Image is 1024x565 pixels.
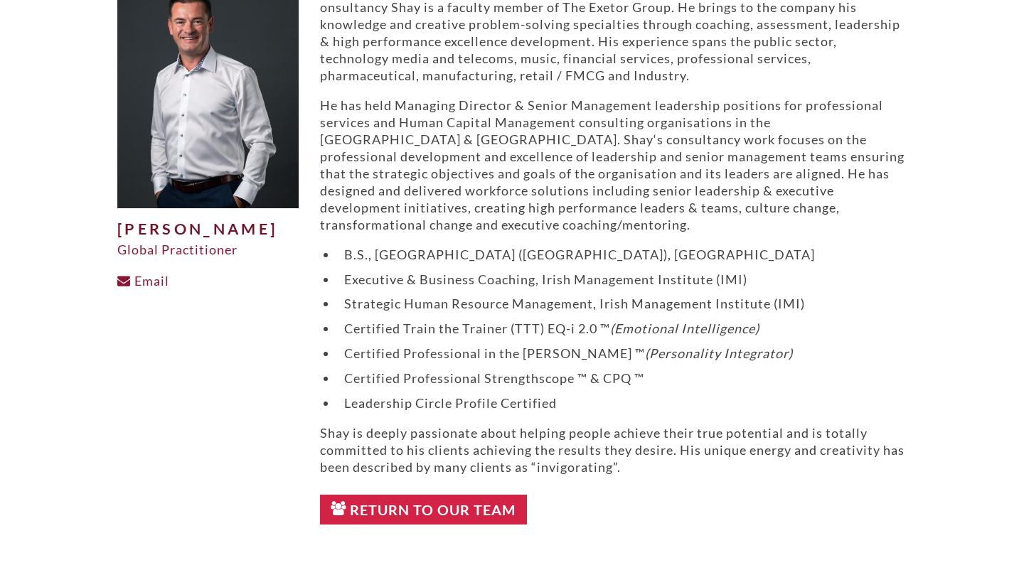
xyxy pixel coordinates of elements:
[117,273,169,289] a: Email
[117,241,299,258] div: Global Practitioner
[337,394,907,411] li: Leadership Circle Profile Certified
[610,321,759,336] em: (Emotional Intelligence)
[320,97,907,233] p: He has held Managing Director & Senior Management leadership positions for professional services ...
[337,295,907,312] li: Strategic Human Resource Management, Irish Management Institute (IMI)
[337,320,907,337] li: Certified Train the Trainer (TTT) EQ-i 2.0 ™
[337,246,907,263] li: B.S., [GEOGRAPHIC_DATA] ([GEOGRAPHIC_DATA]), [GEOGRAPHIC_DATA]
[337,345,907,362] li: Certified Professional in the [PERSON_NAME] ™
[117,221,299,238] h1: [PERSON_NAME]
[645,345,793,361] em: (Personality Integrator)
[337,370,907,387] li: Certified Professional Strengthscope ™ & CPQ ™
[320,495,527,524] a: Return to Our Team
[337,271,907,288] li: Executive & Business Coaching, Irish Management Institute (IMI)
[320,424,907,475] p: Shay is deeply passionate about helping people achieve their true potential and is totally commit...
